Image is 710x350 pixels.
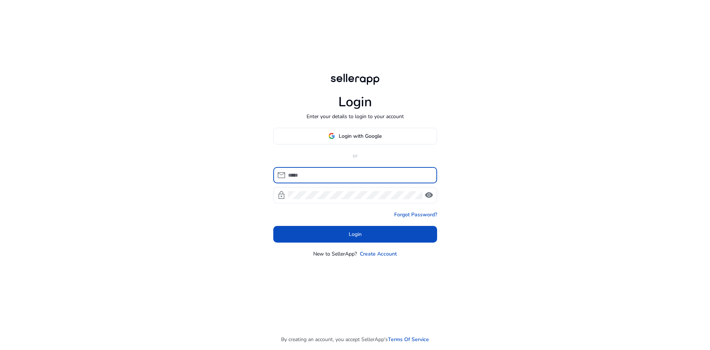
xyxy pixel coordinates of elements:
a: Terms Of Service [388,336,429,343]
button: Login with Google [273,128,437,144]
span: mail [277,171,286,180]
span: visibility [425,191,433,200]
p: or [273,152,437,160]
a: Forgot Password? [394,211,437,219]
p: New to SellerApp? [313,250,357,258]
img: google-logo.svg [328,133,335,139]
span: lock [277,191,286,200]
button: Login [273,226,437,243]
span: Login [349,230,362,238]
a: Create Account [360,250,397,258]
span: Login with Google [339,132,382,140]
h1: Login [338,94,372,110]
p: Enter your details to login to your account [307,113,404,120]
